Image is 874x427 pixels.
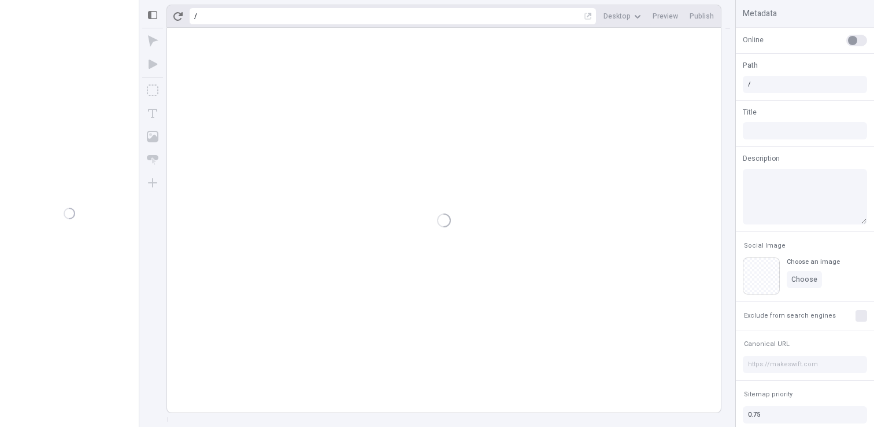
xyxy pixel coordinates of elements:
span: Exclude from search engines [744,311,836,320]
button: Desktop [599,8,646,25]
span: Canonical URL [744,340,790,348]
span: Desktop [603,12,631,21]
button: Choose [787,271,822,288]
div: Choose an image [787,257,840,266]
span: Sitemap priority [744,390,792,399]
button: Canonical URL [742,337,792,351]
span: Preview [653,12,678,21]
span: Path [743,60,758,71]
button: Preview [648,8,683,25]
button: Box [142,80,163,101]
input: https://makeswift.com [743,356,867,373]
button: Publish [685,8,719,25]
span: Choose [791,275,817,284]
button: Button [142,149,163,170]
button: Social Image [742,239,788,253]
button: Exclude from search engines [742,309,838,323]
button: Text [142,103,163,124]
span: Online [743,35,764,45]
span: Description [743,153,780,164]
div: / [194,12,197,21]
button: Sitemap priority [742,388,795,402]
span: Title [743,107,757,117]
span: Publish [690,12,714,21]
span: Social Image [744,241,786,250]
button: Image [142,126,163,147]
